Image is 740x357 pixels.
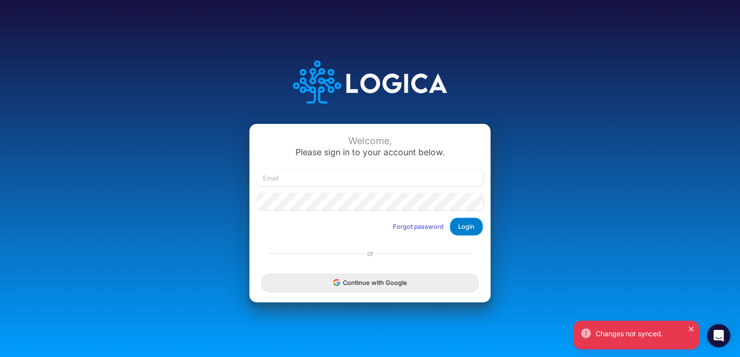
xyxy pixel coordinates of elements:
[257,170,483,186] input: Email
[688,323,695,333] button: close
[596,328,692,339] div: Changes not synced.
[450,218,483,236] button: Login
[295,147,445,157] span: Please sign in to your account below.
[257,135,483,147] div: Welcome,
[707,324,730,347] div: Open Intercom Messenger
[262,274,478,292] button: Continue with Google
[386,219,450,235] button: Forgot password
